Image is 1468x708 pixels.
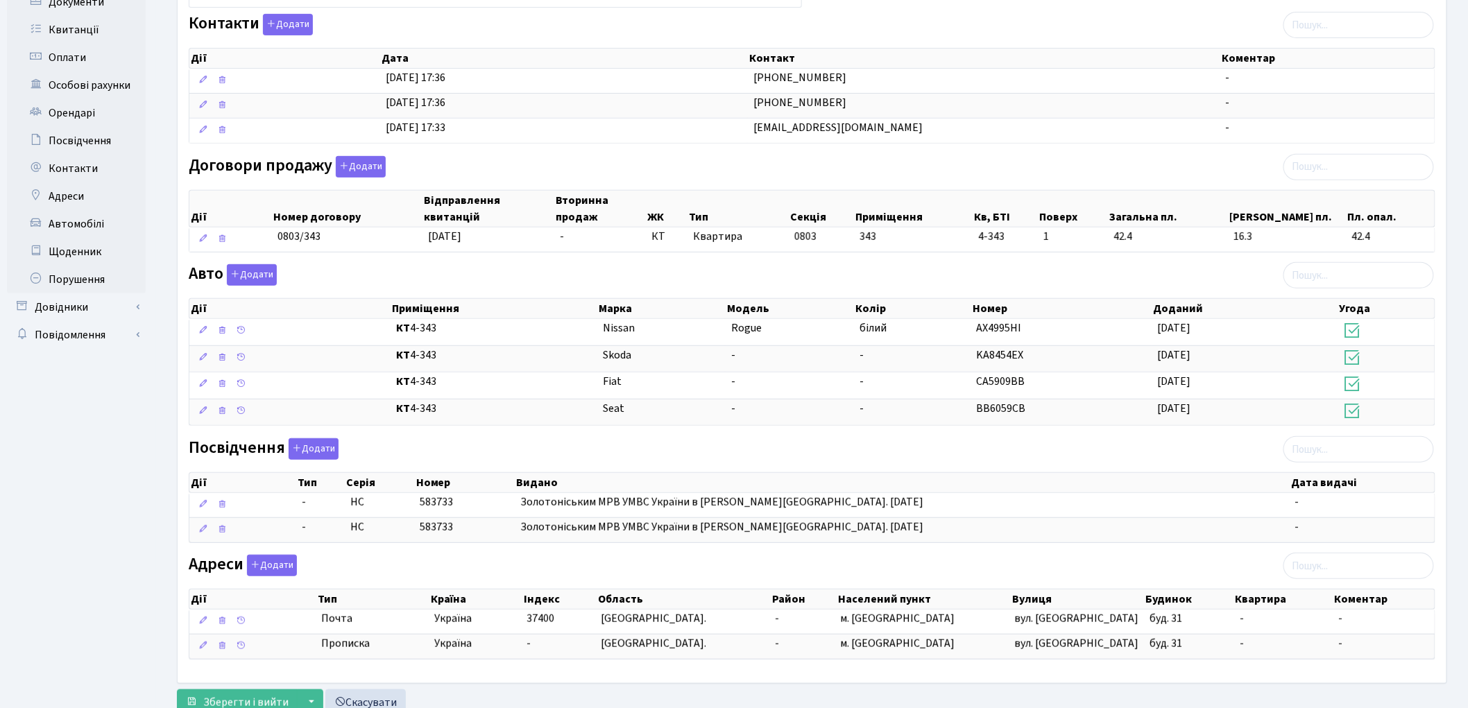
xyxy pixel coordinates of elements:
[189,589,316,609] th: Дії
[1220,49,1435,68] th: Коментар
[1346,191,1435,227] th: Пл. опал.
[1339,636,1343,651] span: -
[396,374,410,389] b: КТ
[854,299,971,318] th: Колір
[1229,191,1347,227] th: [PERSON_NAME] пл.
[429,589,522,609] th: Країна
[1295,519,1299,535] span: -
[7,238,146,266] a: Щоденник
[603,347,631,363] span: Skoda
[603,320,635,336] span: Nissan
[978,229,1032,245] span: 4-343
[753,95,846,110] span: [PHONE_NUMBER]
[386,120,445,135] span: [DATE] 17:33
[227,264,277,286] button: Авто
[189,264,277,286] label: Авто
[189,299,391,318] th: Дії
[1338,299,1435,318] th: Угода
[1150,636,1183,651] span: буд. 31
[1283,262,1434,288] input: Пошук...
[1157,401,1190,416] span: [DATE]
[350,519,364,535] span: НС
[1351,229,1429,245] span: 42.4
[771,589,837,609] th: Район
[1295,494,1299,510] span: -
[263,14,313,35] button: Контакти
[285,435,339,460] a: Додати
[434,636,515,652] span: Україна
[973,191,1039,227] th: Кв, БТІ
[753,120,923,135] span: [EMAIL_ADDRESS][DOMAIN_NAME]
[522,589,597,609] th: Індекс
[731,374,735,389] span: -
[189,191,272,227] th: Дії
[601,611,706,626] span: [GEOGRAPHIC_DATA].
[688,191,789,227] th: Тип
[860,401,864,416] span: -
[386,95,445,110] span: [DATE] 17:36
[860,347,864,363] span: -
[396,347,592,363] span: 4-343
[7,266,146,293] a: Порушення
[420,519,454,535] span: 583733
[1240,611,1244,626] span: -
[1152,299,1338,318] th: Доданий
[1113,229,1222,245] span: 42.4
[1339,611,1343,626] span: -
[7,127,146,155] a: Посвідчення
[7,210,146,238] a: Автомобілі
[726,299,854,318] th: Модель
[1283,436,1434,463] input: Пошук...
[1290,473,1435,492] th: Дата видачі
[1226,120,1230,135] span: -
[560,229,564,244] span: -
[278,229,321,244] span: 0803/343
[977,401,1026,416] span: BB6059CB
[597,589,771,609] th: Область
[345,473,414,492] th: Серія
[7,321,146,349] a: Повідомлення
[434,611,515,627] span: Україна
[189,156,386,178] label: Договори продажу
[244,553,297,577] a: Додати
[7,155,146,182] a: Контакти
[350,494,364,510] span: НС
[515,473,1290,492] th: Видано
[386,70,445,85] span: [DATE] 17:36
[977,320,1022,336] span: AX4995HI
[731,347,735,363] span: -
[840,636,955,651] span: м. [GEOGRAPHIC_DATA]
[651,229,681,245] span: КТ
[420,494,454,510] span: 583733
[1043,229,1102,245] span: 1
[854,191,973,227] th: Приміщення
[1283,154,1434,180] input: Пошук...
[415,473,515,492] th: Номер
[860,374,864,389] span: -
[396,320,592,336] span: 4-343
[336,156,386,178] button: Договори продажу
[1150,611,1183,626] span: буд. 31
[775,611,779,626] span: -
[977,347,1024,363] span: KA8454EX
[601,636,706,651] span: [GEOGRAPHIC_DATA].
[1234,589,1333,609] th: Квартира
[302,494,339,510] span: -
[7,71,146,99] a: Особові рахунки
[1144,589,1234,609] th: Будинок
[837,589,1012,609] th: Населений пункт
[1012,589,1144,609] th: Вулиця
[189,473,296,492] th: Дії
[1226,70,1230,85] span: -
[1109,191,1229,227] th: Загальна пл.
[1157,320,1190,336] span: [DATE]
[1240,636,1244,651] span: -
[731,320,762,336] span: Rogue
[332,153,386,178] a: Додати
[598,299,726,318] th: Марка
[380,49,749,68] th: Дата
[396,374,592,390] span: 4-343
[189,438,339,460] label: Посвідчення
[1234,229,1340,245] span: 16.3
[860,229,876,244] span: 343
